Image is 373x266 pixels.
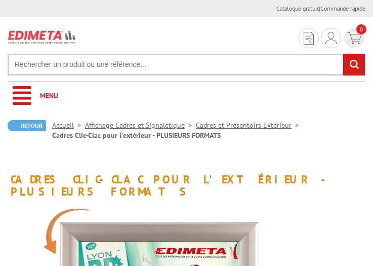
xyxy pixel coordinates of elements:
[276,4,365,13] div: |
[304,32,314,45] img: devis rapide
[52,121,85,130] a: Accueil
[196,121,303,130] a: Cadres et Présentoirs Extérieur
[276,5,319,12] a: Catalogue gratuit
[343,54,365,75] input: rechercher
[8,54,365,75] input: Rechercher un produit ou une référence...
[8,27,76,47] img: Edimeta
[8,82,365,110] a: Menu
[8,120,46,131] a: Retour
[347,32,362,44] img: devis rapide
[320,5,365,12] a: Commande rapide
[325,32,337,44] img: devis rapide
[356,24,366,34] span: 0
[85,121,196,130] a: Affichage Cadres et Signalétique
[52,130,221,140] li: Cadres Clic-Clac pour l'extérieur - PLUSIEURS FORMATS
[343,28,365,48] a: devis rapide 0
[40,91,58,100] span: Menu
